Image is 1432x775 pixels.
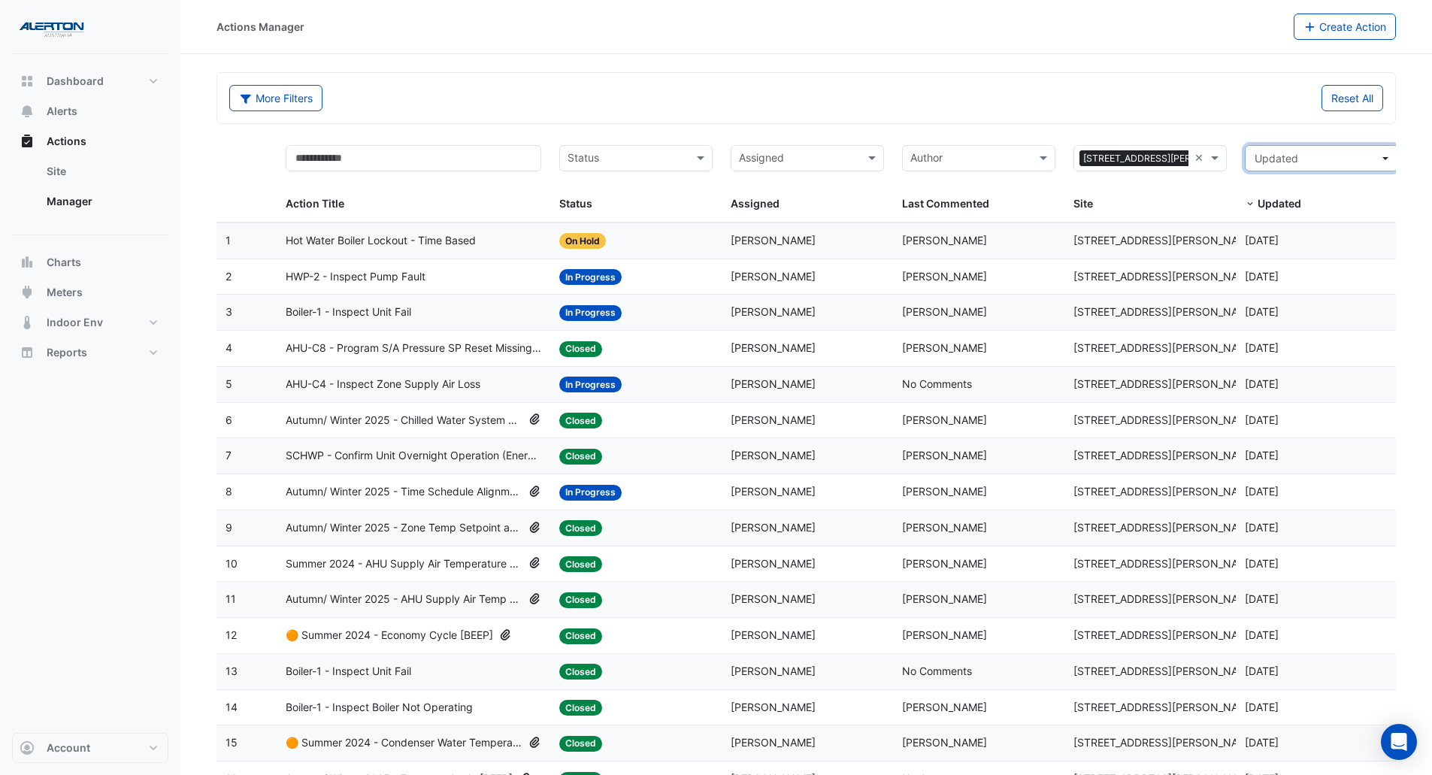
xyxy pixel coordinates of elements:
[559,341,602,357] span: Closed
[1079,150,1248,167] span: [STREET_ADDRESS][PERSON_NAME]
[1073,701,1257,713] span: [STREET_ADDRESS][PERSON_NAME]
[226,305,232,318] span: 3
[731,413,816,426] span: [PERSON_NAME]
[216,19,304,35] div: Actions Manager
[20,315,35,330] app-icon: Indoor Env
[559,449,602,465] span: Closed
[559,485,622,501] span: In Progress
[1245,305,1279,318] span: 2025-08-21T10:42:07.443
[1321,85,1383,111] button: Reset All
[226,377,232,390] span: 5
[47,104,77,119] span: Alerts
[559,377,622,392] span: In Progress
[902,521,987,534] span: [PERSON_NAME]
[226,592,236,605] span: 11
[286,340,542,357] span: AHU-C8 - Program S/A Pressure SP Reset Missing Strategy (Energy Saving)
[47,255,81,270] span: Charts
[902,305,987,318] span: [PERSON_NAME]
[226,485,232,498] span: 8
[731,449,816,462] span: [PERSON_NAME]
[35,186,168,216] a: Manager
[286,591,522,608] span: Autumn/ Winter 2025 - AHU Supply Air Temp Reset [BEEP]
[902,413,987,426] span: [PERSON_NAME]
[1073,736,1257,749] span: [STREET_ADDRESS][PERSON_NAME]
[20,104,35,119] app-icon: Alerts
[226,665,238,677] span: 13
[559,700,602,716] span: Closed
[226,449,232,462] span: 7
[286,376,480,393] span: AHU-C4 - Inspect Zone Supply Air Loss
[1245,145,1398,171] button: Updated
[12,338,168,368] button: Reports
[902,628,987,641] span: [PERSON_NAME]
[47,345,87,360] span: Reports
[1073,341,1257,354] span: [STREET_ADDRESS][PERSON_NAME]
[731,270,816,283] span: [PERSON_NAME]
[47,740,90,755] span: Account
[731,521,816,534] span: [PERSON_NAME]
[286,197,344,210] span: Action Title
[1073,305,1257,318] span: [STREET_ADDRESS][PERSON_NAME]
[1073,270,1257,283] span: [STREET_ADDRESS][PERSON_NAME]
[286,268,425,286] span: HWP-2 - Inspect Pump Fault
[902,377,972,390] span: No Comments
[226,701,238,713] span: 14
[226,270,232,283] span: 2
[731,234,816,247] span: [PERSON_NAME]
[731,701,816,713] span: [PERSON_NAME]
[559,664,602,680] span: Closed
[286,519,522,537] span: Autumn/ Winter 2025 - Zone Temp Setpoint and Deadband Alignment [BEEP]
[18,12,86,42] img: Company Logo
[12,66,168,96] button: Dashboard
[286,412,522,429] span: Autumn/ Winter 2025 - Chilled Water System Temp Reset [BEEP]
[1245,736,1279,749] span: 2025-05-15T10:49:27.530
[1073,234,1257,247] span: [STREET_ADDRESS][PERSON_NAME]
[902,270,987,283] span: [PERSON_NAME]
[559,413,602,428] span: Closed
[1073,449,1257,462] span: [STREET_ADDRESS][PERSON_NAME]
[1245,485,1279,498] span: 2025-06-11T10:08:14.829
[47,74,104,89] span: Dashboard
[731,485,816,498] span: [PERSON_NAME]
[286,663,411,680] span: Boiler-1 - Inspect Unit Fail
[902,592,987,605] span: [PERSON_NAME]
[559,736,602,752] span: Closed
[731,736,816,749] span: [PERSON_NAME]
[286,734,522,752] span: 🟠 Summer 2024 - Condenser Water Temperature Reset (Wet Bulb) [BEEP]
[47,285,83,300] span: Meters
[12,96,168,126] button: Alerts
[1245,449,1279,462] span: 2025-07-02T09:54:11.884
[1245,665,1279,677] span: 2025-05-28T10:30:11.132
[286,304,411,321] span: Boiler-1 - Inspect Unit Fail
[902,197,989,210] span: Last Commented
[902,485,987,498] span: [PERSON_NAME]
[229,85,322,111] button: More Filters
[731,305,816,318] span: [PERSON_NAME]
[559,197,592,210] span: Status
[1073,197,1093,210] span: Site
[286,699,473,716] span: Boiler-1 - Inspect Boiler Not Operating
[1073,628,1257,641] span: [STREET_ADDRESS][PERSON_NAME]
[1245,701,1279,713] span: 2025-05-27T10:40:01.838
[20,345,35,360] app-icon: Reports
[1245,413,1279,426] span: 2025-07-09T10:13:49.830
[1245,592,1279,605] span: 2025-05-30T12:07:31.925
[1245,377,1279,390] span: 2025-07-09T10:17:27.633
[559,305,622,321] span: In Progress
[902,449,987,462] span: [PERSON_NAME]
[559,233,606,249] span: On Hold
[12,247,168,277] button: Charts
[20,255,35,270] app-icon: Charts
[226,234,231,247] span: 1
[1073,557,1257,570] span: [STREET_ADDRESS][PERSON_NAME]
[902,701,987,713] span: [PERSON_NAME]
[20,134,35,149] app-icon: Actions
[731,377,816,390] span: [PERSON_NAME]
[286,232,476,250] span: Hot Water Boiler Lockout - Time Based
[47,134,86,149] span: Actions
[1245,521,1279,534] span: 2025-05-30T12:48:43.692
[20,285,35,300] app-icon: Meters
[12,307,168,338] button: Indoor Env
[226,341,232,354] span: 4
[1245,557,1279,570] span: 2025-05-30T12:08:59.977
